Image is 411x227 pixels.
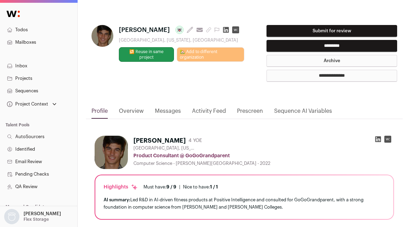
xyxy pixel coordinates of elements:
a: 🏡 Add to different organization [177,47,244,62]
img: d63727d5464fc0148aa81f41f8b0f7c70cfe3c519b6756c30b4cd885641c9386.jpg [95,136,128,169]
button: Submit for review [266,25,397,37]
p: [PERSON_NAME] [24,211,61,217]
span: 9 / 9 [166,185,176,189]
div: Computer Science - [PERSON_NAME][GEOGRAPHIC_DATA] - 2022 [133,161,394,166]
button: Open dropdown [3,209,62,224]
div: [GEOGRAPHIC_DATA], [US_STATE], [GEOGRAPHIC_DATA] [119,37,244,43]
a: Prescreen [237,107,263,119]
a: Overview [119,107,144,119]
p: Flex Storage [24,217,49,222]
div: Highlights [104,184,138,191]
button: 🔂 Reuse in same project [119,47,174,62]
img: d63727d5464fc0148aa81f41f8b0f7c70cfe3c519b6756c30b4cd885641c9386.jpg [91,25,113,47]
span: 1 / 1 [210,185,218,189]
div: Project Context [6,101,48,107]
img: Wellfound [3,7,24,21]
button: Archive [266,55,397,67]
img: nopic.png [4,209,19,224]
a: Messages [155,107,181,119]
a: Activity Feed [192,107,226,119]
div: Led R&D in AI-driven fitness products at Positive Intelligence and consulted for GoGoGrandparent,... [104,196,385,211]
div: Must have: [143,184,176,190]
button: Open dropdown [6,99,58,109]
div: 4 YOE [189,137,202,144]
h1: [PERSON_NAME] [133,136,186,145]
div: Product Consultant @ GoGoGrandparent [133,152,394,159]
a: Profile [91,107,108,119]
ul: | [143,184,218,190]
span: [GEOGRAPHIC_DATA], [US_STATE], [GEOGRAPHIC_DATA] [133,145,196,151]
a: Sequence AI Variables [274,107,332,119]
span: AI summary: [104,197,130,202]
div: Nice to have: [183,184,218,190]
span: [PERSON_NAME] [119,25,170,35]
